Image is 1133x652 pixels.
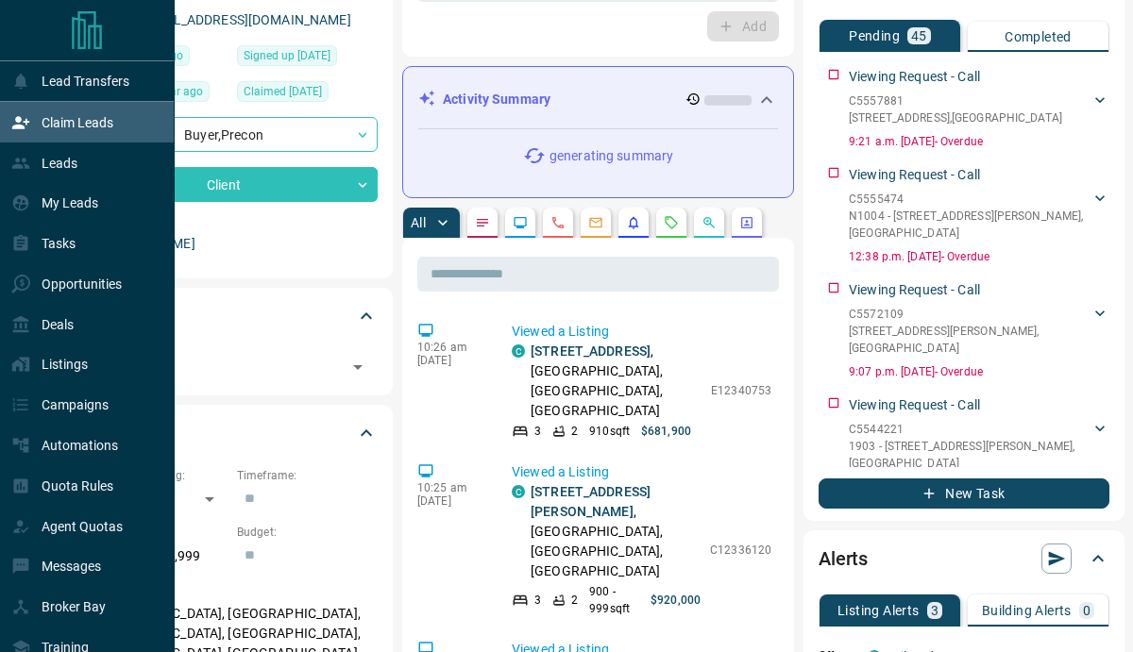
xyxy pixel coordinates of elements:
[512,344,525,358] div: condos.ca
[819,478,1109,509] button: New Task
[849,417,1109,476] div: C55442211903 - [STREET_ADDRESS][PERSON_NAME],[GEOGRAPHIC_DATA]
[87,117,378,152] div: Buyer , Precon
[710,542,771,559] p: C12336120
[849,133,1109,150] p: 9:21 a.m. [DATE] - Overdue
[849,109,1062,126] p: [STREET_ADDRESS] , [GEOGRAPHIC_DATA]
[550,146,673,166] p: generating summary
[849,363,1109,380] p: 9:07 p.m. [DATE] - Overdue
[1083,604,1091,617] p: 0
[550,215,566,230] svg: Calls
[571,592,578,609] p: 2
[849,208,1091,242] p: N1004 - [STREET_ADDRESS][PERSON_NAME] , [GEOGRAPHIC_DATA]
[417,341,483,354] p: 10:26 am
[531,484,651,519] a: [STREET_ADDRESS][PERSON_NAME]
[417,494,483,508] p: [DATE]
[531,342,702,421] p: , [GEOGRAPHIC_DATA], [GEOGRAPHIC_DATA], [GEOGRAPHIC_DATA]
[244,82,322,101] span: Claimed [DATE]
[911,29,927,42] p: 45
[237,524,378,541] p: Budget:
[739,215,754,230] svg: Agent Actions
[711,382,771,399] p: E12340753
[849,89,1109,130] div: C5557881[STREET_ADDRESS],[GEOGRAPHIC_DATA]
[702,215,717,230] svg: Opportunities
[982,604,1072,617] p: Building Alerts
[513,215,528,230] svg: Lead Browsing Activity
[237,467,378,484] p: Timeframe:
[87,167,378,202] div: Client
[849,248,1109,265] p: 12:38 p.m. [DATE] - Overdue
[87,293,378,339] div: Tags
[849,191,1091,208] p: C5555474
[849,165,980,185] p: Viewing Request - Call
[87,211,378,228] p: Claimed By:
[931,604,939,617] p: 3
[849,323,1091,357] p: [STREET_ADDRESS][PERSON_NAME] , [GEOGRAPHIC_DATA]
[589,423,630,440] p: 910 sqft
[626,215,641,230] svg: Listing Alerts
[475,215,490,230] svg: Notes
[588,215,603,230] svg: Emails
[534,423,541,440] p: 3
[531,482,701,581] p: , [GEOGRAPHIC_DATA], [GEOGRAPHIC_DATA], [GEOGRAPHIC_DATA]
[849,67,980,87] p: Viewing Request - Call
[589,583,639,617] p: 900 - 999 sqft
[849,302,1109,360] div: C5572109[STREET_ADDRESS][PERSON_NAME],[GEOGRAPHIC_DATA]
[849,280,980,300] p: Viewing Request - Call
[571,423,578,440] p: 2
[417,481,483,494] p: 10:25 am
[664,215,679,230] svg: Requests
[138,12,351,27] a: [EMAIL_ADDRESS][DOMAIN_NAME]
[849,306,1091,323] p: C5572109
[244,46,330,65] span: Signed up [DATE]
[512,485,525,498] div: condos.ca
[819,536,1109,581] div: Alerts
[849,92,1062,109] p: C5557881
[651,592,701,609] p: $920,000
[87,410,378,456] div: Criteria
[237,45,378,72] div: Sat Jun 01 2019
[87,581,378,598] p: Areas Searched:
[512,322,771,342] p: Viewed a Listing
[849,438,1091,472] p: 1903 - [STREET_ADDRESS][PERSON_NAME] , [GEOGRAPHIC_DATA]
[345,354,371,380] button: Open
[237,81,378,108] div: Wed Apr 06 2022
[849,187,1109,245] div: C5555474N1004 - [STREET_ADDRESS][PERSON_NAME],[GEOGRAPHIC_DATA]
[443,90,550,109] p: Activity Summary
[849,421,1091,438] p: C5544221
[819,543,868,574] h2: Alerts
[641,423,691,440] p: $681,900
[418,82,778,117] div: Activity Summary
[849,29,900,42] p: Pending
[837,604,920,617] p: Listing Alerts
[534,592,541,609] p: 3
[512,462,771,482] p: Viewed a Listing
[87,228,378,259] p: [PERSON_NAME]
[1005,30,1072,43] p: Completed
[849,395,980,415] p: Viewing Request - Call
[531,343,651,359] a: [STREET_ADDRESS]
[417,354,483,367] p: [DATE]
[411,216,426,229] p: All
